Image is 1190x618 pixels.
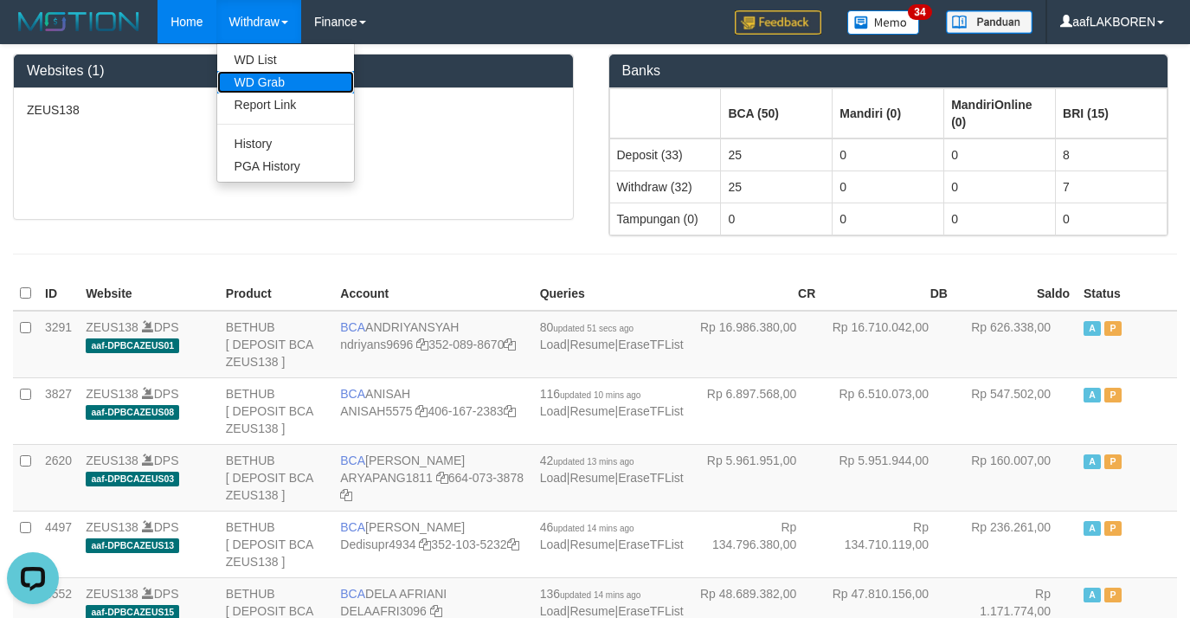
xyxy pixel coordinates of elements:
td: Withdraw (32) [609,171,721,203]
span: 136 [540,587,641,601]
img: MOTION_logo.png [13,9,145,35]
a: Dedisupr4934 [340,538,415,551]
span: | | [540,454,684,485]
td: Rp 134.796.380,00 [691,511,823,577]
a: ZEUS138 [86,587,138,601]
img: panduan.png [946,10,1032,34]
span: updated 14 mins ago [560,590,640,600]
span: Paused [1104,588,1122,602]
button: Open LiveChat chat widget [7,7,59,59]
th: Group: activate to sort column ascending [609,88,721,138]
a: Copy ARYAPANG1811 to clipboard [436,471,448,485]
a: Load [540,404,567,418]
th: Group: activate to sort column ascending [721,88,833,138]
th: DB [822,277,955,311]
span: Paused [1104,454,1122,469]
span: updated 10 mins ago [560,390,640,400]
th: Website [79,277,219,311]
td: 8 [1056,138,1167,171]
span: aaf-DPBCAZEUS01 [86,338,179,353]
h3: Banks [622,63,1155,79]
th: ID [38,277,79,311]
td: 0 [944,171,1056,203]
a: Load [540,604,567,618]
a: ZEUS138 [86,454,138,467]
td: Rp 547.502,00 [955,377,1077,444]
a: EraseTFList [618,471,683,485]
span: Active [1084,521,1101,536]
td: DPS [79,311,219,378]
span: Active [1084,454,1101,469]
span: Active [1084,321,1101,336]
span: BCA [340,387,365,401]
h3: Websites (1) [27,63,560,79]
span: 80 [540,320,634,334]
td: 3827 [38,377,79,444]
th: CR [691,277,823,311]
span: 34 [908,4,931,20]
span: Active [1084,388,1101,402]
a: DELAAFRI3096 [340,604,427,618]
td: Rp 134.710.119,00 [822,511,955,577]
a: Report Link [217,93,354,116]
td: 0 [833,203,944,235]
th: Account [333,277,532,311]
th: Group: activate to sort column ascending [944,88,1056,138]
th: Product [219,277,333,311]
td: Rp 6.897.568,00 [691,377,823,444]
span: Paused [1104,388,1122,402]
td: 0 [833,138,944,171]
th: Group: activate to sort column ascending [833,88,944,138]
td: Rp 5.961.951,00 [691,444,823,511]
td: 0 [721,203,833,235]
td: Rp 5.951.944,00 [822,444,955,511]
a: ZEUS138 [86,387,138,401]
a: EraseTFList [618,604,683,618]
td: DPS [79,511,219,577]
span: aaf-DPBCAZEUS08 [86,405,179,420]
td: Rp 6.510.073,00 [822,377,955,444]
a: EraseTFList [618,538,683,551]
td: ANDRIYANSYAH 352-089-8670 [333,311,532,378]
img: Feedback.jpg [735,10,821,35]
a: ndriyans9696 [340,338,413,351]
td: Rp 16.710.042,00 [822,311,955,378]
td: 0 [944,138,1056,171]
span: Active [1084,588,1101,602]
a: History [217,132,354,155]
a: Load [540,471,567,485]
a: Copy 3520898670 to clipboard [504,338,516,351]
td: ANISAH 406-167-2383 [333,377,532,444]
td: Rp 236.261,00 [955,511,1077,577]
a: Resume [569,471,614,485]
td: 2620 [38,444,79,511]
td: 0 [1056,203,1167,235]
td: 25 [721,171,833,203]
span: | | [540,320,684,351]
span: Paused [1104,521,1122,536]
span: BCA [340,587,365,601]
td: BETHUB [ DEPOSIT BCA ZEUS138 ] [219,511,333,577]
td: BETHUB [ DEPOSIT BCA ZEUS138 ] [219,377,333,444]
span: updated 51 secs ago [553,324,634,333]
a: Load [540,338,567,351]
img: Button%20Memo.svg [847,10,920,35]
td: Deposit (33) [609,138,721,171]
a: ZEUS138 [86,320,138,334]
a: WD Grab [217,71,354,93]
th: Queries [533,277,691,311]
span: | | [540,520,684,551]
td: [PERSON_NAME] 352-103-5232 [333,511,532,577]
td: 4497 [38,511,79,577]
span: aaf-DPBCAZEUS13 [86,538,179,553]
span: BCA [340,520,365,534]
td: DPS [79,377,219,444]
span: | | [540,387,684,418]
span: updated 13 mins ago [553,457,634,467]
p: ZEUS138 [27,101,560,119]
td: BETHUB [ DEPOSIT BCA ZEUS138 ] [219,444,333,511]
th: Group: activate to sort column ascending [1056,88,1167,138]
a: WD List [217,48,354,71]
a: Copy 6640733878 to clipboard [340,488,352,502]
span: 42 [540,454,634,467]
